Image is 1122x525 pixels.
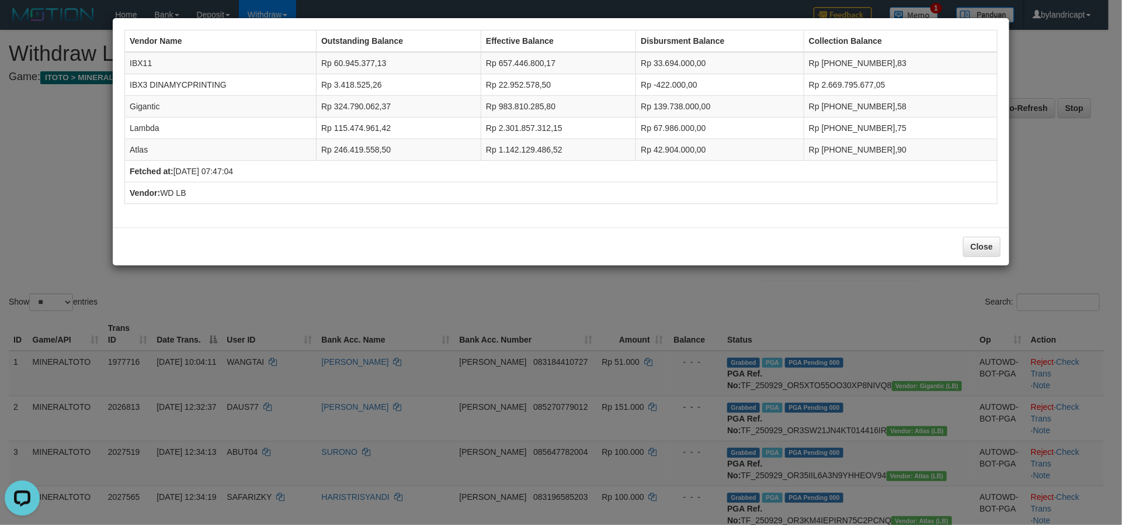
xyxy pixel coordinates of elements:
[481,118,636,139] td: Rp 2.301.857.312,15
[125,74,317,96] td: IBX3 DINAMYCPRINTING
[317,30,481,53] th: Outstanding Balance
[481,139,636,161] td: Rp 1.142.129.486,52
[636,52,804,74] td: Rp 33.694.000,00
[125,52,317,74] td: IBX11
[804,74,997,96] td: Rp 2.669.795.677,05
[125,118,317,139] td: Lambda
[804,139,997,161] td: Rp [PHONE_NUMBER],90
[317,96,481,118] td: Rp 324.790.062,37
[963,237,1001,257] button: Close
[804,96,997,118] td: Rp [PHONE_NUMBER],58
[317,74,481,96] td: Rp 3.418.525,26
[636,74,804,96] td: Rp -422.000,00
[317,52,481,74] td: Rp 60.945.377,13
[125,30,317,53] th: Vendor Name
[125,161,998,182] td: [DATE] 07:47:04
[125,182,998,204] td: WD LB
[5,5,40,40] button: Open LiveChat chat widget
[481,30,636,53] th: Effective Balance
[804,52,997,74] td: Rp [PHONE_NUMBER],83
[317,118,481,139] td: Rp 115.474.961,42
[481,96,636,118] td: Rp 983.810.285,80
[130,167,173,176] b: Fetched at:
[636,30,804,53] th: Disbursment Balance
[317,139,481,161] td: Rp 246.419.558,50
[481,74,636,96] td: Rp 22.952.578,50
[481,52,636,74] td: Rp 657.446.800,17
[130,188,160,198] b: Vendor:
[636,139,804,161] td: Rp 42.904.000,00
[804,30,997,53] th: Collection Balance
[804,118,997,139] td: Rp [PHONE_NUMBER],75
[125,96,317,118] td: Gigantic
[125,139,317,161] td: Atlas
[636,118,804,139] td: Rp 67.986.000,00
[636,96,804,118] td: Rp 139.738.000,00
